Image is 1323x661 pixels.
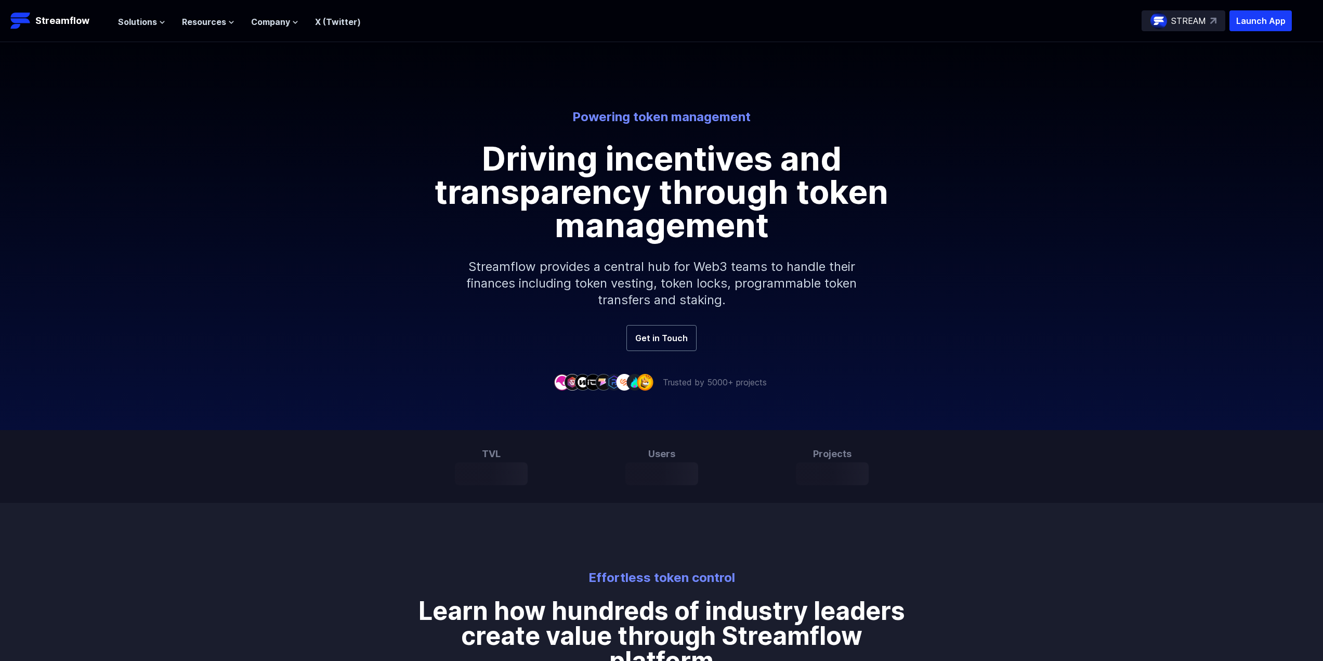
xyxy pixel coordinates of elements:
[251,16,290,28] span: Company
[595,374,612,390] img: company-5
[182,16,234,28] button: Resources
[10,10,31,31] img: Streamflow Logo
[574,374,591,390] img: company-3
[1210,18,1216,24] img: top-right-arrow.svg
[626,374,643,390] img: company-8
[118,16,157,28] span: Solutions
[625,447,698,461] h3: Users
[554,374,570,390] img: company-1
[564,374,581,390] img: company-2
[626,325,697,351] a: Get in Touch
[35,14,89,28] p: Streamflow
[118,16,165,28] button: Solutions
[455,447,528,461] h3: TVL
[182,16,226,28] span: Resources
[315,17,361,27] a: X (Twitter)
[1150,12,1167,29] img: streamflow-logo-circle.png
[1142,10,1225,31] a: STREAM
[251,16,298,28] button: Company
[616,374,633,390] img: company-7
[410,569,913,586] p: Effortless token control
[637,374,653,390] img: company-9
[438,242,885,325] p: Streamflow provides a central hub for Web3 teams to handle their finances including token vesting...
[663,376,767,388] p: Trusted by 5000+ projects
[1229,10,1292,31] button: Launch App
[585,374,601,390] img: company-4
[606,374,622,390] img: company-6
[1171,15,1206,27] p: STREAM
[374,109,950,125] p: Powering token management
[428,142,896,242] h1: Driving incentives and transparency through token management
[10,10,108,31] a: Streamflow
[796,447,869,461] h3: Projects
